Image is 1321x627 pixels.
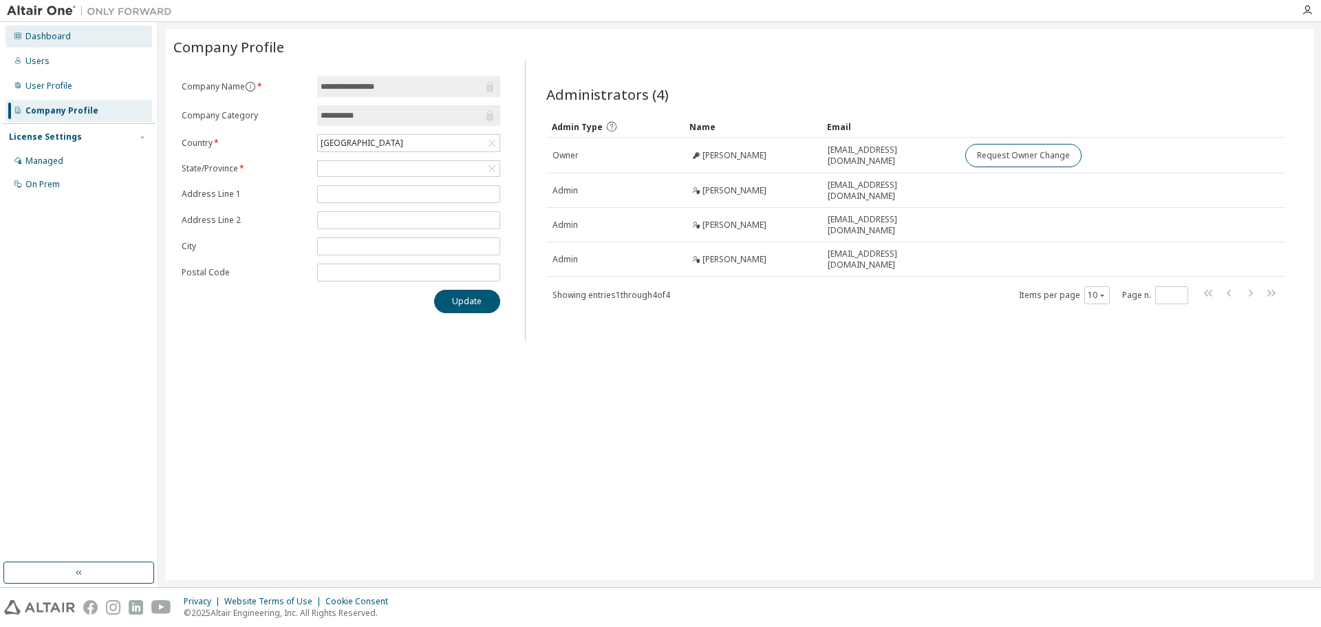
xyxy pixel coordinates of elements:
[106,600,120,615] img: instagram.svg
[25,105,98,116] div: Company Profile
[25,31,71,42] div: Dashboard
[828,248,953,270] span: [EMAIL_ADDRESS][DOMAIN_NAME]
[182,267,309,278] label: Postal Code
[552,220,578,231] span: Admin
[702,220,766,231] span: [PERSON_NAME]
[25,81,72,92] div: User Profile
[182,81,309,92] label: Company Name
[552,254,578,265] span: Admin
[702,150,766,161] span: [PERSON_NAME]
[1019,286,1110,304] span: Items per page
[1122,286,1188,304] span: Page n.
[828,214,953,236] span: [EMAIL_ADDRESS][DOMAIN_NAME]
[184,596,224,607] div: Privacy
[4,600,75,615] img: altair_logo.svg
[129,600,143,615] img: linkedin.svg
[552,185,578,196] span: Admin
[173,37,284,56] span: Company Profile
[7,4,179,18] img: Altair One
[151,600,171,615] img: youtube.svg
[552,121,603,133] span: Admin Type
[702,185,766,196] span: [PERSON_NAME]
[827,116,954,138] div: Email
[325,596,396,607] div: Cookie Consent
[546,85,669,104] span: Administrators (4)
[702,254,766,265] span: [PERSON_NAME]
[184,607,396,619] p: © 2025 Altair Engineering, Inc. All Rights Reserved.
[224,596,325,607] div: Website Terms of Use
[245,81,256,92] button: information
[25,156,63,167] div: Managed
[182,163,309,174] label: State/Province
[828,180,953,202] span: [EMAIL_ADDRESS][DOMAIN_NAME]
[182,241,309,252] label: City
[552,150,579,161] span: Owner
[182,110,309,121] label: Company Category
[319,136,405,151] div: [GEOGRAPHIC_DATA]
[828,145,953,167] span: [EMAIL_ADDRESS][DOMAIN_NAME]
[182,138,309,149] label: Country
[689,116,816,138] div: Name
[182,189,309,200] label: Address Line 1
[965,144,1082,167] button: Request Owner Change
[1088,290,1106,301] button: 10
[318,135,500,151] div: [GEOGRAPHIC_DATA]
[182,215,309,226] label: Address Line 2
[25,179,60,190] div: On Prem
[434,290,500,313] button: Update
[83,600,98,615] img: facebook.svg
[9,131,82,142] div: License Settings
[25,56,50,67] div: Users
[552,289,670,301] span: Showing entries 1 through 4 of 4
